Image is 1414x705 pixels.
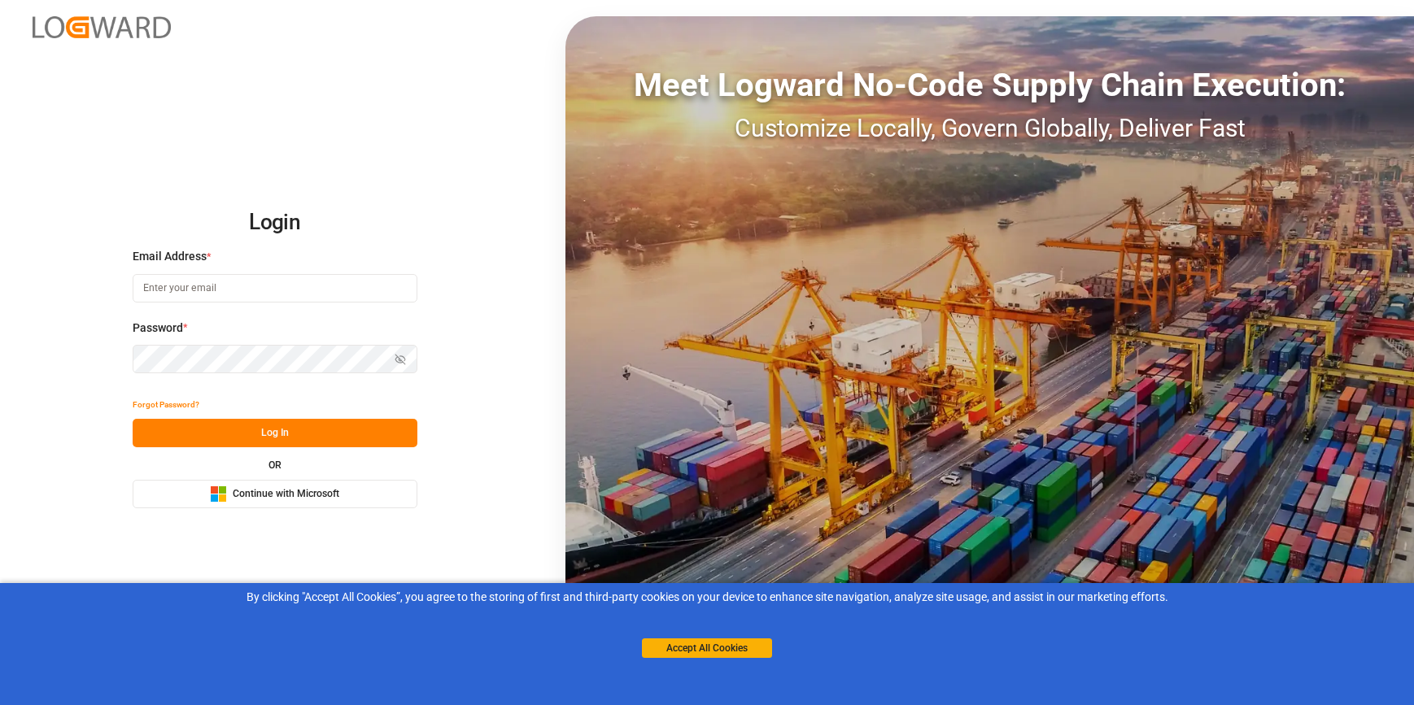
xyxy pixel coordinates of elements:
[133,390,199,419] button: Forgot Password?
[133,320,183,337] span: Password
[11,589,1403,606] div: By clicking "Accept All Cookies”, you agree to the storing of first and third-party cookies on yo...
[642,638,772,658] button: Accept All Cookies
[233,487,339,502] span: Continue with Microsoft
[565,110,1414,146] div: Customize Locally, Govern Globally, Deliver Fast
[133,197,417,249] h2: Login
[133,274,417,302] input: Enter your email
[133,419,417,447] button: Log In
[565,61,1414,110] div: Meet Logward No-Code Supply Chain Execution:
[268,460,281,470] small: OR
[133,248,207,265] span: Email Address
[33,16,171,38] img: Logward_new_orange.png
[133,480,417,508] button: Continue with Microsoft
